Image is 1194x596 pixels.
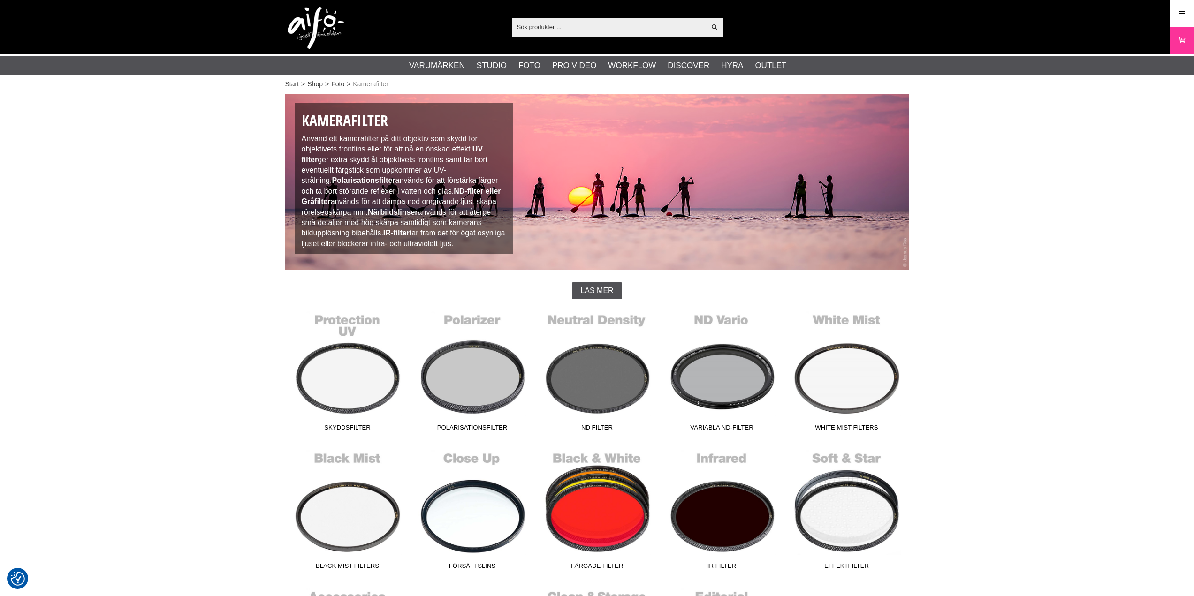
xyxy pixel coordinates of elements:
[608,60,656,72] a: Workflow
[368,208,418,216] strong: Närbildslinser
[285,79,299,89] a: Start
[301,79,305,89] span: >
[477,60,507,72] a: Studio
[660,423,784,436] span: Variabla ND-Filter
[288,7,344,49] img: logo.png
[784,447,909,573] a: Effektfilter
[410,447,535,573] a: Försättslins
[302,110,506,131] h1: Kamerafilter
[383,229,410,237] strong: IR-filter
[410,309,535,435] a: Polarisationsfilter
[295,103,513,254] div: Använd ett kamerafilter på ditt objektiv som skydd för objektivets frontlins eller för att nå en ...
[535,561,660,574] span: Färgade Filter
[535,309,660,435] a: ND Filter
[784,561,909,574] span: Effektfilter
[285,94,909,270] img: Optiska filter för kamera / Fotograf Jaanus Ree
[660,309,784,435] a: Variabla ND-Filter
[11,570,25,587] button: Samtyckesinställningar
[347,79,350,89] span: >
[332,176,395,184] strong: Polarisationsfilter
[784,309,909,435] a: White Mist Filters
[331,79,344,89] a: Foto
[552,60,596,72] a: Pro Video
[410,423,535,436] span: Polarisationsfilter
[535,423,660,436] span: ND Filter
[660,447,784,573] a: IR Filter
[721,60,743,72] a: Hyra
[668,60,709,72] a: Discover
[512,20,706,34] input: Sök produkter ...
[535,447,660,573] a: Färgade Filter
[285,309,410,435] a: Skyddsfilter
[307,79,323,89] a: Shop
[285,561,410,574] span: Black Mist Filters
[518,60,540,72] a: Foto
[410,561,535,574] span: Försättslins
[784,423,909,436] span: White Mist Filters
[11,572,25,586] img: Revisit consent button
[285,423,410,436] span: Skyddsfilter
[353,79,388,89] span: Kamerafilter
[285,447,410,573] a: Black Mist Filters
[755,60,786,72] a: Outlet
[302,145,483,163] strong: UV filter
[325,79,329,89] span: >
[580,287,613,295] span: Läs mer
[409,60,465,72] a: Varumärken
[660,561,784,574] span: IR Filter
